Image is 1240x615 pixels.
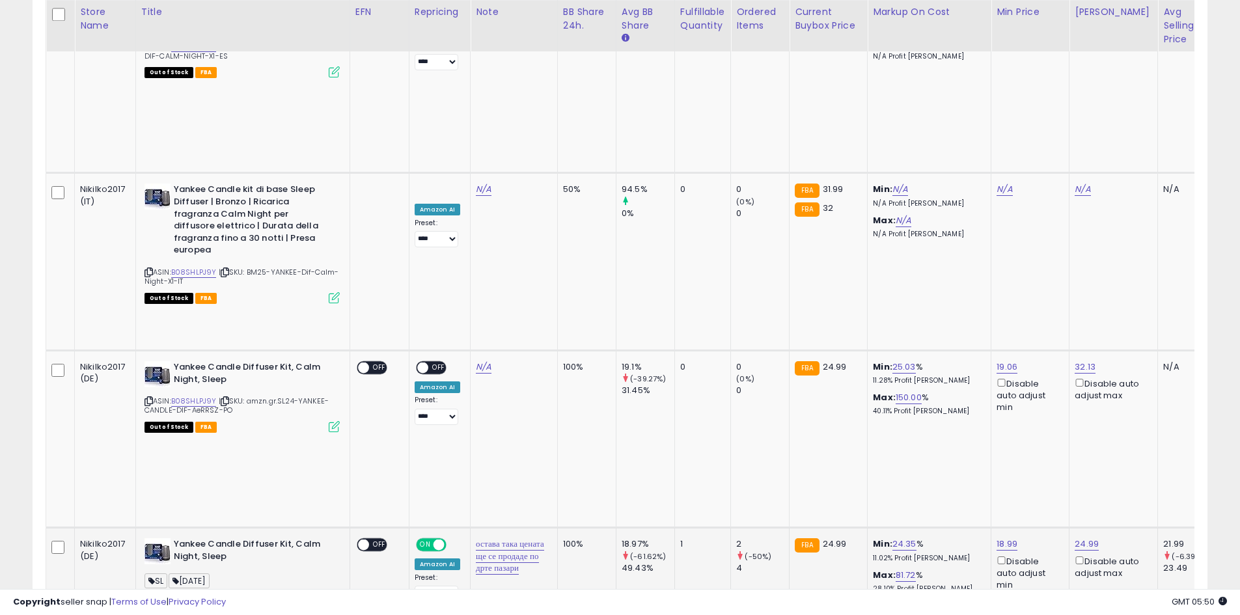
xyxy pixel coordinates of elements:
span: | SKU: amzn.gr.SL24-YANKEE-CANDLE-DIF-AeRRSZ-PO [145,396,329,415]
a: N/A [476,361,491,374]
div: 0 [680,184,721,195]
p: 28.10% Profit [PERSON_NAME] [873,584,981,594]
div: N/A [1163,361,1206,373]
div: % [873,361,981,385]
img: 51hoT28AbuL._SL40_.jpg [145,184,171,210]
div: 19.1% [622,361,674,373]
span: 32 [823,202,833,214]
div: Store Name [80,5,130,33]
div: 1 [680,538,721,550]
b: Min: [873,538,892,550]
span: 2025-09-18 05:50 GMT [1172,595,1227,608]
div: 49.43% [622,562,674,574]
a: N/A [997,183,1012,196]
div: Title [141,5,344,19]
a: N/A [1075,183,1090,196]
div: Amazon AI [415,381,460,393]
span: All listings that are currently out of stock and unavailable for purchase on Amazon [145,422,193,433]
small: FBA [795,184,819,198]
a: 81.72 [896,569,916,582]
div: % [873,392,981,416]
small: (0%) [736,374,754,384]
div: 31.45% [622,385,674,396]
div: 18.97% [622,538,674,550]
small: FBA [795,202,819,217]
b: Max: [873,214,896,226]
div: Preset: [415,396,460,425]
a: 150.00 [896,391,922,404]
a: Privacy Policy [169,595,226,608]
strong: Copyright [13,595,61,608]
b: Min: [873,183,892,195]
div: 0 [736,184,789,195]
div: Note [476,5,552,19]
a: N/A [476,183,491,196]
div: N/A [1163,184,1206,195]
a: 32.13 [1075,361,1095,374]
span: OFF [428,362,449,374]
p: 11.28% Profit [PERSON_NAME] [873,376,981,385]
small: (-39.27%) [630,374,666,384]
div: 0 [736,361,789,373]
span: 24.99 [823,361,847,373]
img: 51hoT28AbuL._SL40_.jpg [145,538,171,564]
a: 24.99 [1075,538,1099,551]
div: ASIN: [145,184,340,301]
span: 31.99 [823,183,844,195]
div: Preset: [415,41,460,70]
a: B08SHLPJ9Y [171,396,217,407]
div: 100% [563,361,606,373]
b: Min: [873,361,892,373]
div: Disable auto adjust max [1075,376,1148,402]
div: ASIN: [145,7,340,76]
p: 11.02% Profit [PERSON_NAME] [873,554,981,563]
span: FBA [195,67,217,78]
span: [DATE] [169,573,210,588]
div: Disable auto adjust min [997,554,1059,592]
div: Avg BB Share [622,5,669,33]
b: Yankee Candle Diffuser Kit, Calm Night, Sleep [174,538,332,566]
p: N/A Profit [PERSON_NAME] [873,230,981,239]
small: (0%) [736,197,754,207]
p: N/A Profit [PERSON_NAME] [873,52,981,61]
div: Current Buybox Price [795,5,862,33]
div: ASIN: [145,361,340,431]
span: All listings that are currently out of stock and unavailable for purchase on Amazon [145,67,193,78]
b: Yankee Candle kit di base Sleep Diffuser | Bronzo | Ricarica fragranza Calm Night per diffusore e... [174,184,332,259]
div: 23.49 [1163,562,1216,574]
span: | SKU: BM25-YANKEE-Dif-Calm-Night-X1-IT [145,267,339,286]
small: FBA [795,538,819,553]
div: 0 [736,385,789,396]
small: FBA [795,361,819,376]
div: seller snap | | [13,596,226,608]
div: BB Share 24h. [563,5,611,33]
div: 2 [736,538,789,550]
small: (-61.62%) [630,551,666,562]
div: Markup on Cost [873,5,985,19]
div: Preset: [415,573,460,603]
div: Disable auto adjust min [997,376,1059,414]
span: ON [417,540,434,551]
div: 94.5% [622,184,674,195]
div: 4 [736,562,789,574]
div: Ordered Items [736,5,784,33]
p: N/A Profit [PERSON_NAME] [873,199,981,208]
div: Amazon AI [415,558,460,570]
small: (-50%) [745,551,771,562]
small: Avg BB Share. [622,33,629,44]
a: N/A [892,183,908,196]
div: 0 [680,361,721,373]
span: OFF [369,540,390,551]
div: Avg Selling Price [1163,5,1211,46]
span: FBA [195,422,217,433]
div: Nikilko2017 (DE) [80,538,126,562]
div: Min Price [997,5,1064,19]
span: SL [145,573,167,588]
div: 0% [622,208,674,219]
a: B08SHLPJ9Y [171,267,217,278]
div: 100% [563,538,606,550]
img: 51hoT28AbuL._SL40_.jpg [145,361,171,387]
small: (-6.39%) [1172,551,1204,562]
b: Yankee Candle Diffuser Kit, Calm Night, Sleep [174,361,332,389]
a: Terms of Use [111,595,167,608]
